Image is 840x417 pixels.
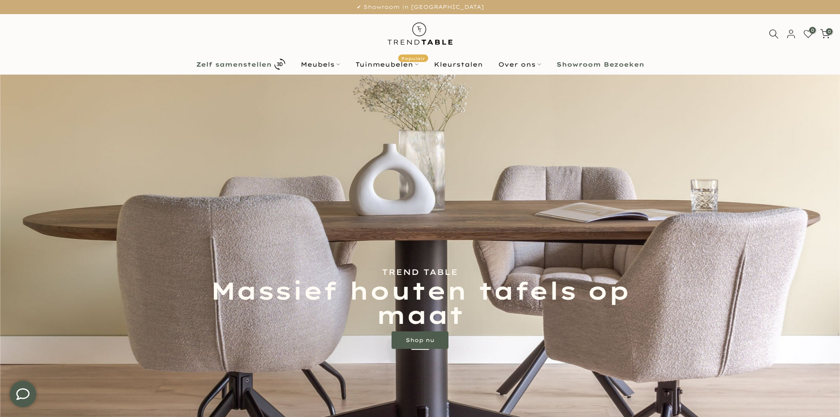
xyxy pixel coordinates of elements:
p: ✔ Showroom in [GEOGRAPHIC_DATA] [11,2,829,12]
a: Zelf samenstellen [188,56,293,72]
iframe: toggle-frame [1,372,45,416]
img: trend-table [381,14,459,53]
a: Over ons [490,59,549,70]
b: Showroom Bezoeken [556,61,644,68]
a: Meubels [293,59,347,70]
span: 0 [826,28,833,35]
a: Showroom Bezoeken [549,59,652,70]
span: 0 [809,27,816,34]
b: Zelf samenstellen [196,61,272,68]
a: 0 [803,29,813,39]
a: Kleurstalen [426,59,490,70]
a: Shop nu [392,331,448,349]
a: TuinmeubelenPopulair [347,59,426,70]
span: Populair [398,54,428,62]
a: 0 [820,29,830,39]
